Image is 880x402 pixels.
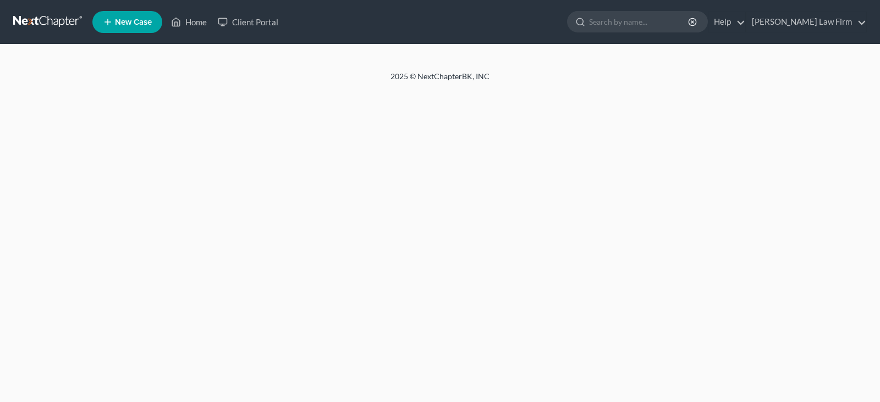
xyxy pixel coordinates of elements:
div: 2025 © NextChapterBK, INC [127,71,754,91]
span: New Case [115,18,152,26]
input: Search by name... [589,12,690,32]
a: Help [708,12,745,32]
a: Home [166,12,212,32]
a: Client Portal [212,12,284,32]
a: [PERSON_NAME] Law Firm [746,12,866,32]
